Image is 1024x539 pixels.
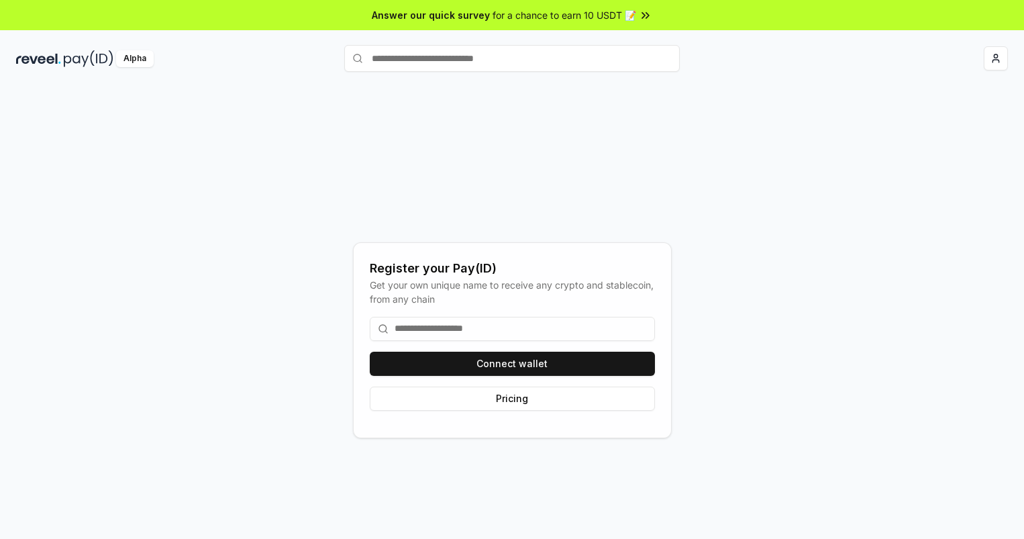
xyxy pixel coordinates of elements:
span: Answer our quick survey [372,8,490,22]
button: Pricing [370,387,655,411]
div: Alpha [116,50,154,67]
div: Get your own unique name to receive any crypto and stablecoin, from any chain [370,278,655,306]
span: for a chance to earn 10 USDT 📝 [493,8,636,22]
img: reveel_dark [16,50,61,67]
div: Register your Pay(ID) [370,259,655,278]
img: pay_id [64,50,113,67]
button: Connect wallet [370,352,655,376]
